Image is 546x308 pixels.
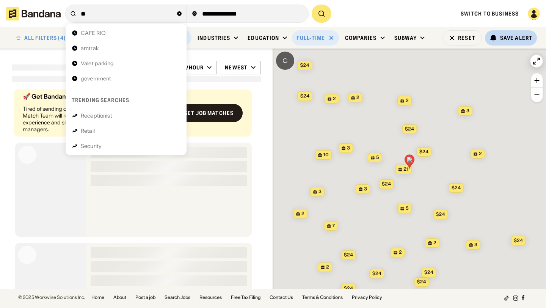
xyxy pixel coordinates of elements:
[24,35,66,41] div: ALL FILTERS (4)
[199,295,222,300] a: Resources
[318,189,322,195] span: 3
[198,35,230,41] div: Industries
[406,97,409,104] span: 2
[301,211,304,217] span: 2
[514,237,523,243] span: $24
[452,185,461,190] span: $24
[81,113,112,118] div: Receptionist
[184,110,234,116] div: Get job matches
[81,61,114,66] div: Valet parking
[406,205,409,212] span: 5
[417,279,426,284] span: $24
[500,35,532,41] div: Save Alert
[364,186,367,192] span: 3
[300,93,309,99] span: $24
[186,64,204,71] div: /hour
[91,295,104,300] a: Home
[404,166,409,173] span: 21
[458,35,475,41] div: Reset
[474,242,477,248] span: 3
[113,295,126,300] a: About
[323,152,329,158] span: 10
[479,151,482,157] span: 2
[225,64,248,71] div: Newest
[270,295,293,300] a: Contact Us
[81,76,111,81] div: government
[81,143,102,149] div: Security
[72,97,129,104] div: Trending searches
[394,35,417,41] div: Subway
[372,270,381,276] span: $24
[300,62,309,68] span: $24
[231,295,260,300] a: Free Tax Filing
[81,128,95,134] div: Retail
[165,295,190,300] a: Search Jobs
[18,295,85,300] div: © 2025 Workwise Solutions Inc.
[333,223,335,229] span: 7
[424,269,433,275] span: $24
[347,145,350,151] span: 3
[399,249,402,256] span: 2
[135,295,155,300] a: Post a job
[344,285,353,291] span: $24
[436,211,445,217] span: $24
[6,7,61,20] img: Bandana logotype
[461,10,519,17] a: Switch to Business
[344,252,353,258] span: $24
[23,93,169,99] div: 🚀 Get Bandana Matched (100% Free)
[81,30,105,36] div: CAFE RIO
[326,264,329,270] span: 2
[302,295,343,300] a: Terms & Conditions
[433,240,436,246] span: 2
[376,154,379,161] span: 5
[23,105,169,133] div: Tired of sending out endless job applications? Bandana Match Team will recommend jobs tailored to...
[352,295,382,300] a: Privacy Policy
[248,35,279,41] div: Education
[466,108,469,114] span: 3
[297,35,325,41] div: Full-time
[356,94,359,101] span: 2
[419,149,428,154] span: $24
[405,126,414,132] span: $24
[81,46,99,51] div: amtrak
[12,86,261,289] div: grid
[333,96,336,102] span: 2
[382,181,391,187] span: $24
[345,35,377,41] div: Companies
